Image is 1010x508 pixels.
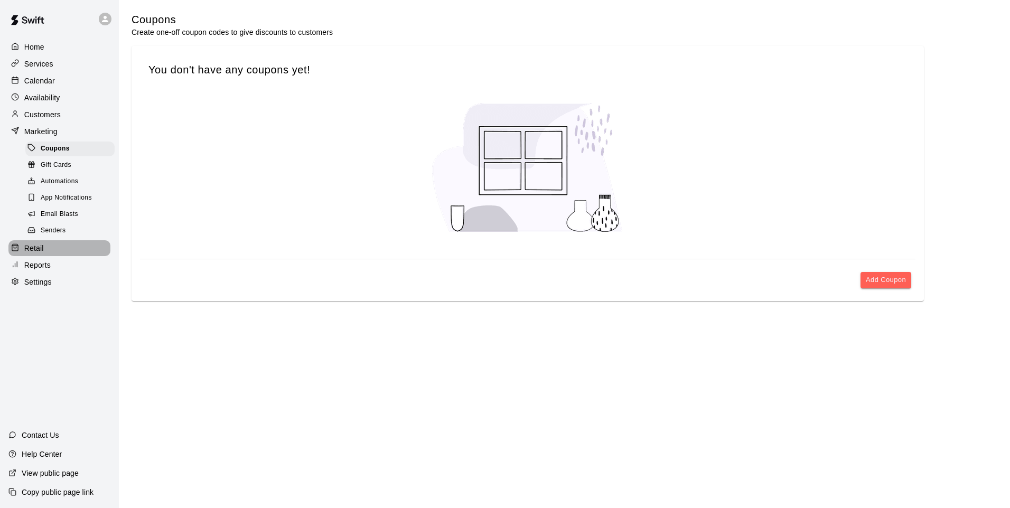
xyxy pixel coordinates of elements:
[8,257,110,273] a: Reports
[24,92,60,103] p: Availability
[22,487,93,497] p: Copy public page link
[132,27,333,37] p: Create one-off coupon codes to give discounts to customers
[24,59,53,69] p: Services
[25,174,115,189] div: Automations
[422,93,633,242] img: No coupons created
[41,193,92,203] span: App Notifications
[8,107,110,123] a: Customers
[132,13,333,27] h5: Coupons
[8,124,110,139] a: Marketing
[24,243,44,253] p: Retail
[8,240,110,256] a: Retail
[41,209,78,220] span: Email Blasts
[25,206,119,223] a: Email Blasts
[25,207,115,222] div: Email Blasts
[24,277,52,287] p: Settings
[24,42,44,52] p: Home
[25,174,119,190] a: Automations
[25,191,115,205] div: App Notifications
[861,272,911,288] button: Add Coupon
[25,157,119,173] a: Gift Cards
[8,274,110,290] a: Settings
[22,449,62,459] p: Help Center
[25,223,115,238] div: Senders
[25,142,115,156] div: Coupons
[24,109,61,120] p: Customers
[41,144,70,154] span: Coupons
[8,39,110,55] a: Home
[41,160,71,171] span: Gift Cards
[25,190,119,206] a: App Notifications
[24,126,58,137] p: Marketing
[148,63,907,77] h5: You don't have any coupons yet!
[8,90,110,106] a: Availability
[22,430,59,440] p: Contact Us
[8,56,110,72] a: Services
[24,76,55,86] p: Calendar
[41,225,66,236] span: Senders
[22,468,79,478] p: View public page
[8,73,110,89] a: Calendar
[25,158,115,173] div: Gift Cards
[25,140,119,157] a: Coupons
[25,223,119,239] a: Senders
[41,176,78,187] span: Automations
[24,260,51,270] p: Reports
